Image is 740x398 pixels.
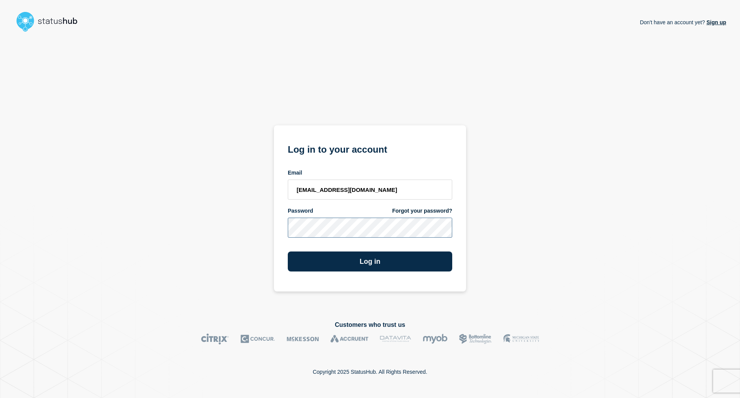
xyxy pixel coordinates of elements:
img: MSU logo [503,333,539,345]
img: Accruent logo [330,333,368,345]
img: Citrix logo [201,333,229,345]
input: email input [288,180,452,200]
img: StatusHub logo [14,9,87,34]
a: Sign up [705,19,726,25]
span: Password [288,207,313,215]
img: DataVita logo [380,333,411,345]
img: McKesson logo [287,333,319,345]
span: Email [288,169,302,177]
img: Bottomline logo [459,333,492,345]
h2: Customers who trust us [14,321,726,328]
input: password input [288,218,452,238]
img: Concur logo [241,333,275,345]
a: Forgot your password? [392,207,452,215]
button: Log in [288,251,452,271]
h1: Log in to your account [288,142,452,156]
img: myob logo [423,333,448,345]
p: Don't have an account yet? [640,13,726,32]
p: Copyright 2025 StatusHub. All Rights Reserved. [313,369,427,375]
